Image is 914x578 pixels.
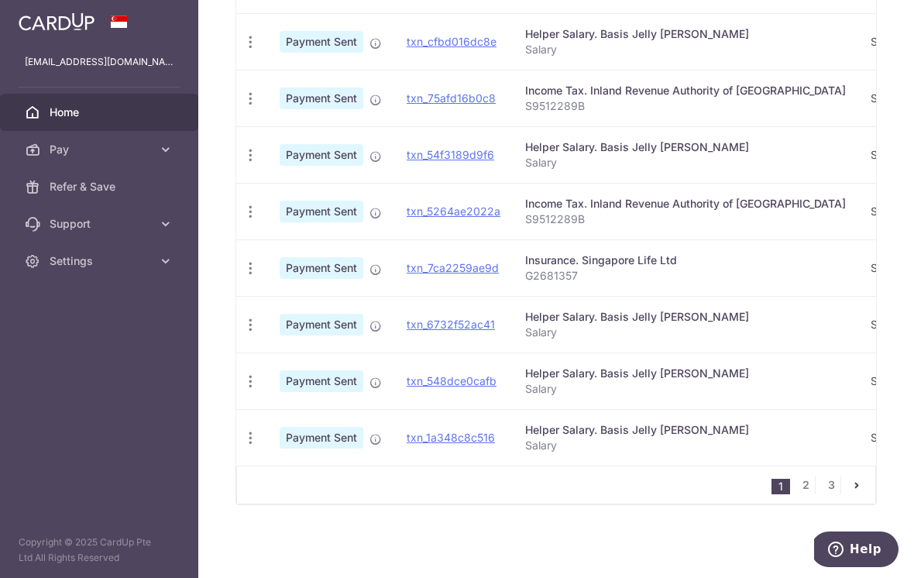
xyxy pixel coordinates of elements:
div: Helper Salary. Basis Jelly [PERSON_NAME] [525,309,846,325]
a: txn_5264ae2022a [407,205,500,218]
iframe: Opens a widget where you can find more information [814,532,899,570]
a: txn_54f3189d9f6 [407,148,494,161]
div: Helper Salary. Basis Jelly [PERSON_NAME] [525,366,846,381]
a: txn_6732f52ac41 [407,318,495,331]
span: Refer & Save [50,179,152,194]
span: Payment Sent [280,144,363,166]
a: 2 [796,476,815,494]
div: Helper Salary. Basis Jelly [PERSON_NAME] [525,422,846,438]
img: CardUp [19,12,94,31]
span: Pay [50,142,152,157]
li: 1 [771,479,790,494]
span: Payment Sent [280,370,363,392]
span: Payment Sent [280,314,363,335]
a: txn_1a348c8c516 [407,431,495,444]
span: Settings [50,253,152,269]
nav: pager [771,466,875,504]
div: Income Tax. Inland Revenue Authority of [GEOGRAPHIC_DATA] [525,83,846,98]
span: Payment Sent [280,427,363,449]
div: Helper Salary. Basis Jelly [PERSON_NAME] [525,139,846,155]
span: Home [50,105,152,120]
div: Insurance. Singapore Life Ltd [525,253,846,268]
p: Salary [525,155,846,170]
span: Payment Sent [280,88,363,109]
a: txn_75afd16b0c8 [407,91,496,105]
p: Salary [525,325,846,340]
span: Support [50,216,152,232]
a: txn_7ca2259ae9d [407,261,499,274]
a: txn_548dce0cafb [407,374,497,387]
div: Income Tax. Inland Revenue Authority of [GEOGRAPHIC_DATA] [525,196,846,212]
span: Payment Sent [280,257,363,279]
p: S9512289B [525,212,846,227]
p: Salary [525,438,846,453]
div: Helper Salary. Basis Jelly [PERSON_NAME] [525,26,846,42]
span: Payment Sent [280,201,363,222]
p: G2681357 [525,268,846,284]
a: 3 [822,476,840,494]
p: [EMAIL_ADDRESS][DOMAIN_NAME] [25,54,174,70]
span: Payment Sent [280,31,363,53]
p: Salary [525,42,846,57]
a: txn_cfbd016dc8e [407,35,497,48]
p: S9512289B [525,98,846,114]
p: Salary [525,381,846,397]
